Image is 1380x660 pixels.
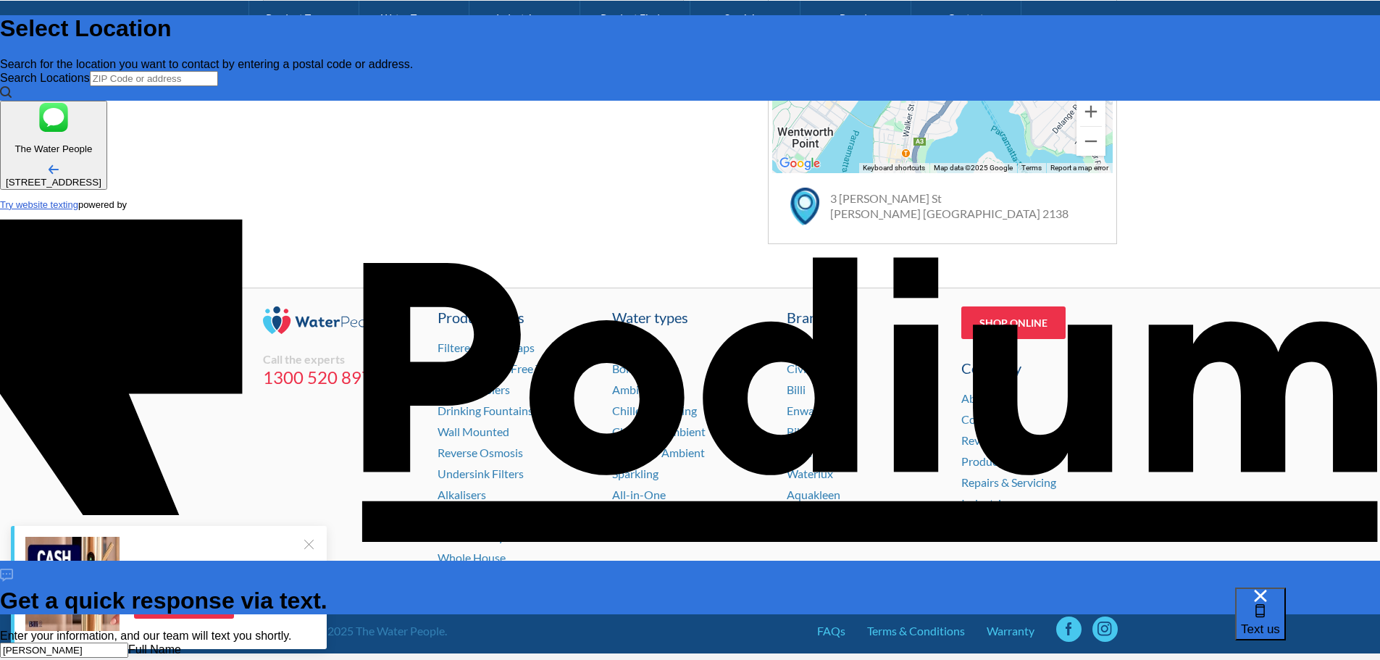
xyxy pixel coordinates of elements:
span: powered by [78,199,127,210]
div: [STREET_ADDRESS] [6,177,101,188]
input: ZIP Code or address [90,71,218,86]
iframe: podium webchat widget bubble [1235,588,1380,660]
p: The Water People [6,143,101,154]
label: Full Name [128,643,181,656]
